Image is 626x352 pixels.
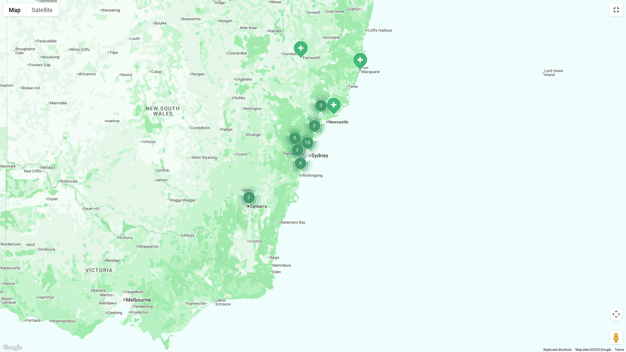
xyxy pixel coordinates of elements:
[2,344,23,352] a: Open this area in Google Maps (opens a new window)
[610,331,623,344] button: Drag Pegman onto the map to open Street View
[308,93,333,118] div: 3
[610,308,623,321] button: Map camera controls
[295,130,320,155] div: 15
[236,185,261,210] div: 2
[288,151,313,175] div: 4
[302,113,327,138] div: 3
[325,97,342,115] div: Tanilba Bay
[2,344,23,352] img: Google
[282,125,307,150] div: 5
